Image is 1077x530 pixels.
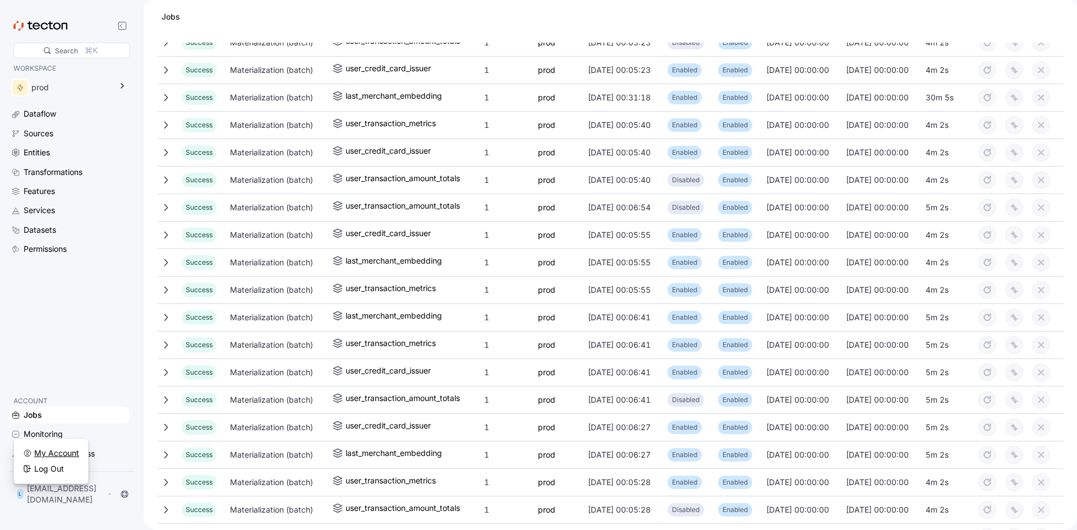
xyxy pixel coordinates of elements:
button: cancel [1032,89,1050,107]
a: prod [538,201,555,214]
p: Enabled [722,257,748,268]
div: 1 [480,86,534,109]
div: Jobs [157,11,185,22]
button: retry [978,336,996,354]
div: Materialization (batch) [225,251,328,274]
a: prod [538,118,555,132]
div: [DATE] 00:00:00 [762,471,841,494]
span: Success [186,395,213,404]
button: cancel [1032,254,1050,271]
div: [DATE] 00:06:41 [583,306,663,329]
div: Materialization (batch) [225,471,328,494]
button: cancel [1032,501,1050,519]
div: [DATE] 00:00:00 [762,389,841,411]
div: user_transaction_amount_totals [346,172,460,185]
span: Success [186,176,213,184]
a: prod [538,393,555,407]
div: last_merchant_embedding [346,89,442,103]
div: [DATE] 00:00:00 [841,141,921,164]
a: Jobs [9,407,129,423]
div: [DATE] 00:00:00 [762,59,841,81]
a: prod [538,283,555,297]
div: Materialization (batch) [225,31,328,54]
button: overwrite [1005,34,1023,52]
div: [DATE] 00:05:28 [583,499,663,521]
p: Enabled [672,449,697,460]
div: Materialization (batch) [225,59,328,81]
button: overwrite [1005,61,1023,79]
div: 1 [480,334,534,356]
div: Services [24,204,55,216]
div: 4m 2s [921,114,974,136]
div: [DATE] 00:06:41 [583,389,663,411]
div: [DATE] 00:00:00 [762,251,841,274]
div: [DATE] 00:00:00 [841,114,921,136]
div: 4m 2s [921,251,974,274]
div: [DATE] 00:00:00 [762,499,841,521]
p: Enabled [672,257,697,268]
div: 1 [480,361,534,384]
button: overwrite [1005,89,1023,107]
p: Enabled [672,64,697,76]
span: Success [186,66,213,74]
a: prod [538,228,555,242]
button: retry [978,501,996,519]
div: Materialization (batch) [225,279,328,301]
div: user_credit_card_issuer [346,364,431,377]
a: prod [538,311,555,324]
a: user_transaction_metrics [332,282,436,298]
span: Success [186,121,213,129]
div: 5m 2s [921,334,974,356]
button: overwrite [1005,336,1023,354]
p: Enabled [722,284,748,296]
a: My Account [23,448,79,459]
a: user_transaction_metrics [332,474,436,490]
p: Enabled [722,229,748,241]
p: Enabled [722,202,748,213]
a: prod [538,63,555,77]
span: Success [186,313,213,321]
p: Enabled [672,119,697,131]
div: [DATE] 00:00:00 [841,59,921,81]
div: last_merchant_embedding [346,254,442,268]
a: Services [9,202,129,219]
div: 1 [480,114,534,136]
p: WORKSPACE [13,63,125,74]
div: ⌘K [85,44,98,57]
div: [DATE] 00:05:23 [583,59,663,81]
div: Monitoring [24,428,63,440]
div: [DATE] 00:05:55 [583,224,663,246]
div: [DATE] 00:00:00 [762,306,841,329]
button: retry [978,418,996,436]
button: retry [978,281,996,299]
div: [DATE] 00:00:00 [841,196,921,219]
div: [DATE] 00:06:27 [583,416,663,439]
div: L [16,487,25,501]
div: 4m 2s [921,169,974,191]
div: 5m 2s [921,444,974,466]
a: prod [538,146,555,159]
p: Enabled [722,504,748,515]
button: overwrite [1005,308,1023,326]
p: Enabled [672,367,697,378]
p: Enabled [672,422,697,433]
button: retry [978,226,996,244]
p: Enabled [722,394,748,405]
div: 5m 2s [921,361,974,384]
div: Permissions [24,243,67,255]
button: retry [978,446,996,464]
button: retry [978,171,996,189]
div: [DATE] 00:05:55 [583,251,663,274]
div: 1 [480,471,534,494]
div: Jobs [24,409,42,421]
div: 5m 2s [921,196,974,219]
button: overwrite [1005,226,1023,244]
button: cancel [1032,199,1050,216]
button: overwrite [1005,446,1023,464]
span: Success [186,285,213,294]
a: user_transaction_metrics [332,337,436,353]
span: Success [186,423,213,431]
div: Materialization (batch) [225,416,328,439]
div: 1 [480,169,534,191]
p: Enabled [672,229,697,241]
